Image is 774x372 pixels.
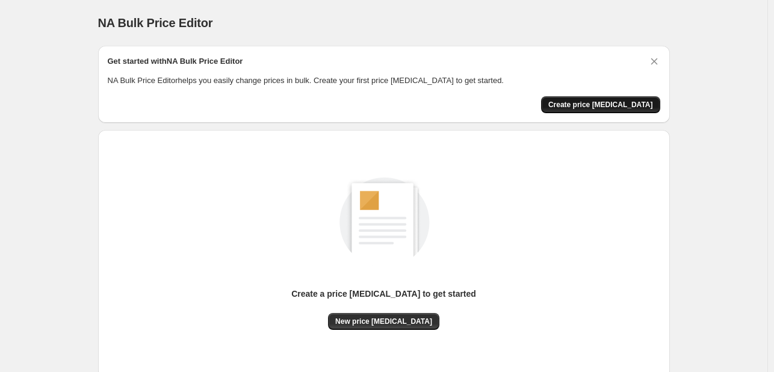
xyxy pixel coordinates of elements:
[648,55,660,67] button: Dismiss card
[328,313,439,330] button: New price [MEDICAL_DATA]
[541,96,660,113] button: Create price change job
[108,55,243,67] h2: Get started with NA Bulk Price Editor
[291,288,476,300] p: Create a price [MEDICAL_DATA] to get started
[108,75,660,87] p: NA Bulk Price Editor helps you easily change prices in bulk. Create your first price [MEDICAL_DAT...
[98,16,213,29] span: NA Bulk Price Editor
[335,317,432,326] span: New price [MEDICAL_DATA]
[548,100,653,110] span: Create price [MEDICAL_DATA]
